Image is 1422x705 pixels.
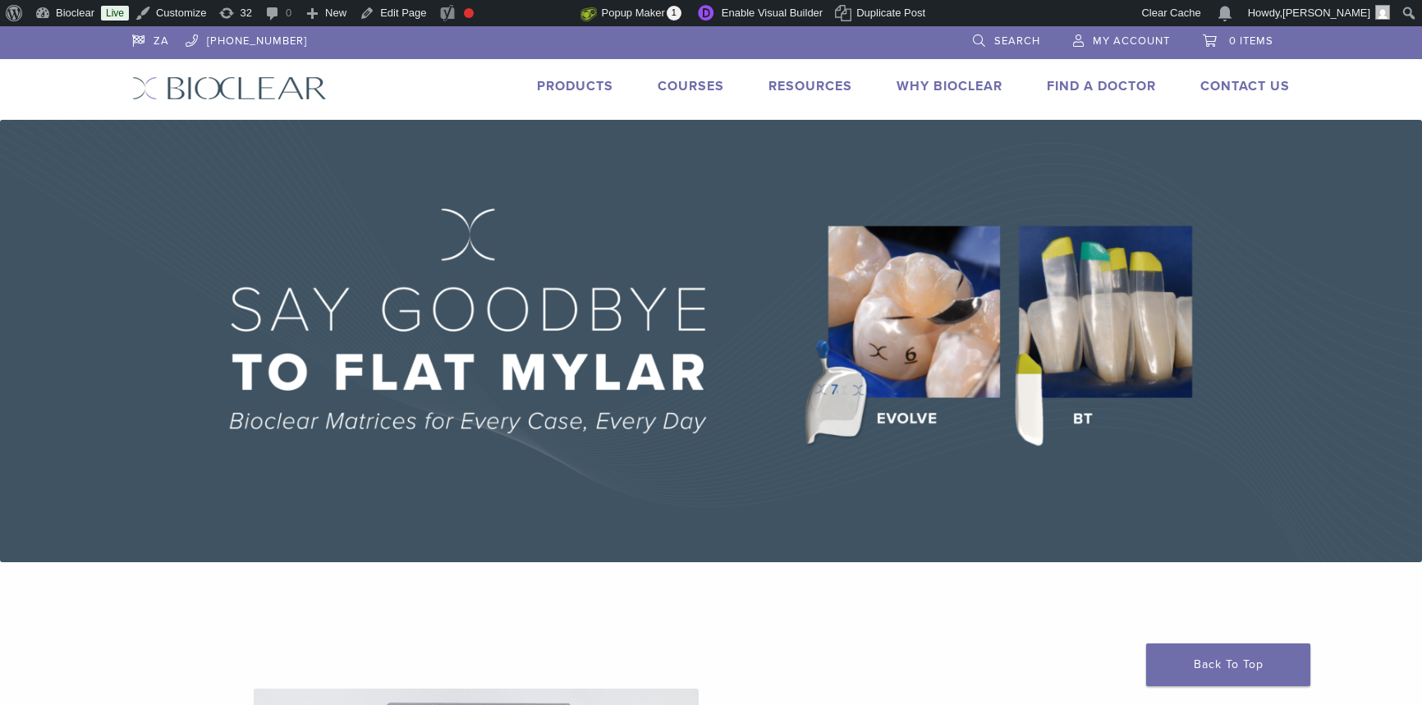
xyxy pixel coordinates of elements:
[1203,26,1273,51] a: 0 items
[186,26,307,51] a: [PHONE_NUMBER]
[1200,78,1290,94] a: Contact Us
[464,8,474,18] div: Focus keyphrase not set
[667,6,681,21] span: 1
[897,78,1002,94] a: Why Bioclear
[768,78,852,94] a: Resources
[973,26,1040,51] a: Search
[132,76,327,100] img: Bioclear
[1282,7,1370,19] span: [PERSON_NAME]
[489,4,580,24] img: Views over 48 hours. Click for more Jetpack Stats.
[1073,26,1170,51] a: My Account
[101,6,129,21] a: Live
[658,78,724,94] a: Courses
[1229,34,1273,48] span: 0 items
[1093,34,1170,48] span: My Account
[1146,643,1310,686] a: Back To Top
[132,26,169,51] a: ZA
[1047,78,1156,94] a: Find A Doctor
[537,78,613,94] a: Products
[994,34,1040,48] span: Search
